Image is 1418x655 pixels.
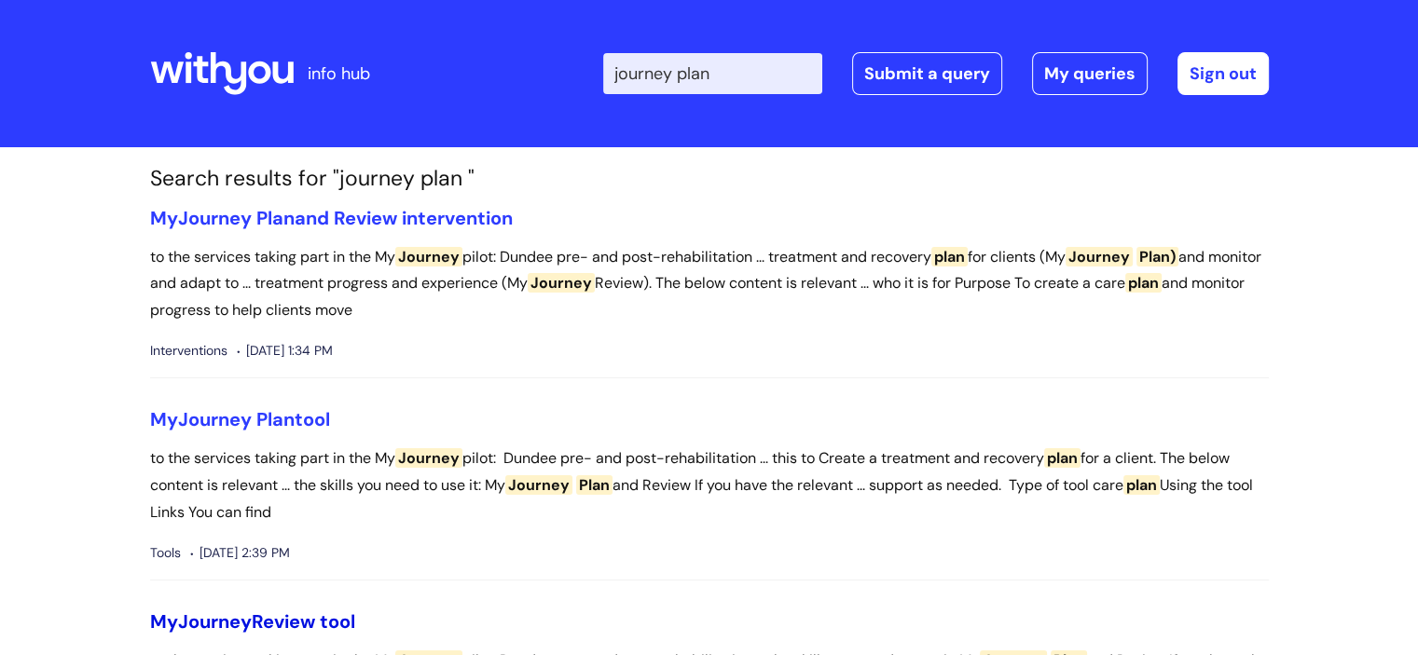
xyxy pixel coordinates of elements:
a: Submit a query [852,52,1002,95]
p: info hub [308,59,370,89]
span: Journey [178,407,252,431]
span: Plan [256,407,295,431]
span: Plan [576,475,613,495]
span: Journey [395,247,462,266]
div: | - [603,52,1269,95]
span: [DATE] 1:34 PM [237,339,333,362]
a: Sign out [1177,52,1269,95]
span: Journey [528,273,595,293]
span: [DATE] 2:39 PM [190,541,290,565]
span: Journey [1066,247,1133,266]
p: to the services taking part in the My pilot: Dundee pre- and post-rehabilitation ... this to Crea... [150,445,1269,525]
a: My queries [1032,52,1148,95]
p: to the services taking part in the My pilot: Dundee pre- and post-rehabilitation ... treatment an... [150,244,1269,324]
a: MyJourneyReview tool [150,609,355,634]
span: plan [1123,475,1160,495]
span: plan [931,247,968,266]
h1: Search results for "journey plan " [150,166,1269,192]
a: MyJourney Planand Review intervention [150,206,513,230]
span: Journey [505,475,572,495]
span: Interventions [150,339,227,362]
input: Search [603,53,822,94]
span: Plan) [1136,247,1178,266]
span: Journey [178,609,252,634]
span: Tools [150,541,181,565]
a: MyJourney Plantool [150,407,330,431]
span: Journey [178,206,252,230]
span: plan [1125,273,1162,293]
span: Journey [395,448,462,468]
span: Plan [256,206,295,230]
span: plan [1044,448,1081,468]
